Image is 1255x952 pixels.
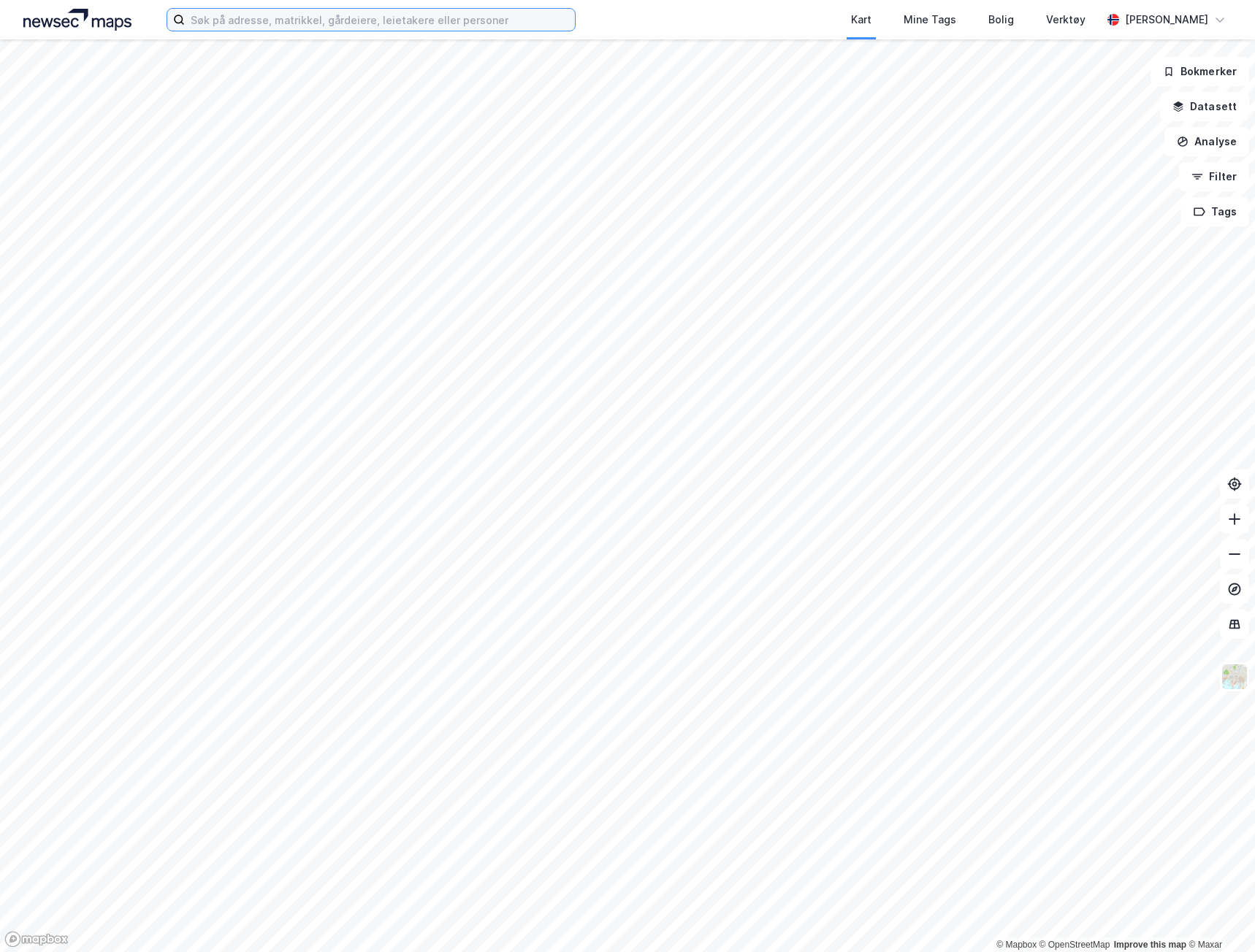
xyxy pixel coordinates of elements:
[996,940,1037,950] a: Mapbox
[1125,11,1208,28] div: [PERSON_NAME]
[1160,92,1249,121] button: Datasett
[1181,197,1249,226] button: Tags
[1164,127,1249,156] button: Analyse
[1221,663,1248,691] img: Z
[1046,11,1086,28] div: Verktøy
[1179,162,1249,191] button: Filter
[1182,882,1255,952] div: Kontrollprogram for chat
[1151,57,1249,86] button: Bokmerker
[23,9,131,31] img: logo.a4113a55bc3d86da70a041830d287a7e.svg
[185,9,575,31] input: Søk på adresse, matrikkel, gårdeiere, leietakere eller personer
[1182,882,1255,952] iframe: Chat Widget
[851,11,871,28] div: Kart
[4,931,69,948] a: Mapbox homepage
[1114,940,1186,950] a: Improve this map
[988,11,1014,28] div: Bolig
[1040,940,1110,950] a: OpenStreetMap
[904,11,956,28] div: Mine Tags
